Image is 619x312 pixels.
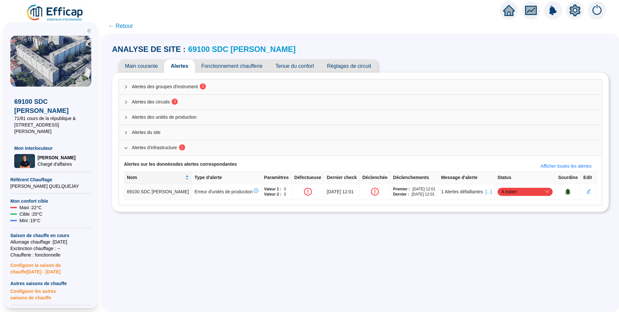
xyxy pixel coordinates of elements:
span: Alertes d'infrastructure [132,144,597,151]
div: Alertes des circuits3 [119,95,602,110]
span: Chargé d'affaires [38,161,75,167]
span: Alertes des circuits [132,99,597,105]
a: 69100 SDC [PERSON_NAME] [188,45,296,54]
span: Main courante [118,60,164,73]
span: Autres saisons de chauffe [10,280,91,287]
span: fund [525,5,537,16]
span: [DATE] 12:01 [327,189,354,194]
span: Chaufferie : fonctionnelle [10,252,91,258]
span: Afficher toutes les alertes [541,163,591,170]
span: Mon interlocuteur [14,145,87,151]
span: Alertes des unités de production [132,114,597,121]
th: Message d'alerte [439,172,495,184]
span: 1 [181,145,183,150]
span: Exctinction chauffage : -- [10,245,91,252]
span: Allumage chauffage : [DATE] [10,239,91,245]
th: Paramètres [262,172,292,184]
span: 69100 SDC [PERSON_NAME] [127,189,189,194]
span: Valeur 2 : [264,192,281,197]
span: down [545,190,549,194]
span: Dernier : [393,192,409,197]
th: Déclenchements [390,172,439,184]
span: exclamation-circle [304,188,312,196]
span: 69100 SDC [PERSON_NAME] [14,97,87,115]
span: Réglages de circuit [321,60,377,73]
span: collapsed [124,115,128,119]
span: bell [565,188,571,195]
span: [DATE] 12:01 [412,186,435,192]
span: ANALYSE DE SITE : [112,44,186,54]
span: collapsed [124,131,128,135]
span: [...] [486,188,492,195]
span: collapsed [124,100,128,104]
th: Type d'alerte [192,172,262,184]
span: Erreur d'unités de production [195,189,258,194]
span: expanded [124,146,128,150]
span: setting [569,5,581,16]
th: Edit [581,172,597,184]
span: Nom [127,174,184,181]
span: Fonctionnement chaufferie [195,60,269,73]
span: ← Retour [108,21,133,30]
span: 71/81 cours de la république & [STREET_ADDRESS][PERSON_NAME] [14,115,87,135]
th: Nom [124,172,192,184]
span: Premier : [393,186,410,192]
span: Alertes sur les données des alertes correspondantes [124,161,237,171]
span: Mon confort cible [10,198,91,204]
span: exclamation-circle [371,188,379,196]
sup: 3 [172,99,178,105]
span: info-circle [254,188,258,193]
div: Alertes du site [119,125,602,140]
span: 3 [174,99,176,104]
span: 0 [284,192,286,197]
span: Alertes [164,60,195,73]
sup: 2 [200,83,206,90]
th: Sourdine [556,172,581,184]
span: double-left [87,29,91,33]
img: alerts [588,1,606,19]
span: Référent Chauffage [10,176,91,183]
span: [PERSON_NAME] QUELQUEJAY [10,183,91,189]
span: edit [586,189,591,194]
span: Maxi : 22 °C [19,204,42,211]
span: Mini : 19 °C [19,217,40,224]
span: Configurer les autres saisons de chauffe [10,287,91,301]
div: Alertes d'infrastructure1 [119,140,602,155]
span: A traiter [501,187,549,197]
th: Déclenchée [360,172,390,184]
span: Cible : 20 °C [19,211,42,217]
span: Configurer la saison de chauffe [DATE] - [DATE] [10,258,91,275]
div: Alertes des groupes d'instrument2 [119,79,602,94]
span: 1 Alertes défaillantes [441,188,483,195]
span: 2 [202,84,204,89]
span: [PERSON_NAME] [38,154,75,161]
img: alerts [544,1,562,19]
span: Alertes des groupes d'instrument [132,83,597,90]
span: 0 [284,186,286,192]
span: collapsed [124,85,128,89]
sup: 1 [179,144,185,150]
th: Dernier check [324,172,360,184]
th: Status [495,172,556,184]
span: Tenue du confort [269,60,321,73]
span: Valeur 1 : [264,186,281,192]
span: Saison de chauffe en cours [10,232,91,239]
div: Alertes des unités de production [119,110,602,125]
button: Afficher toutes les alertes [535,161,597,171]
span: Alertes du site [132,129,597,136]
img: efficap energie logo [26,4,84,22]
span: [DATE] 12:01 [411,192,434,197]
img: Chargé d'affaires [14,154,35,168]
span: home [503,5,515,16]
th: Défectueuse [292,172,324,184]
